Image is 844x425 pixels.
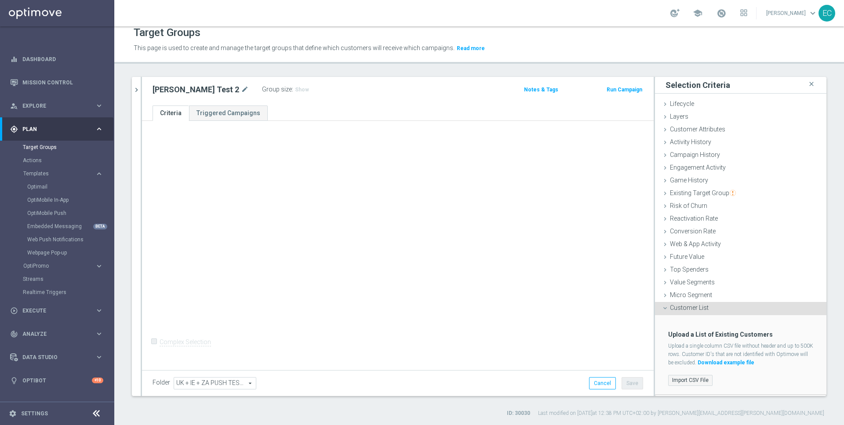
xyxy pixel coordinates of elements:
i: equalizer [10,55,18,63]
label: Complex Selection [160,338,211,346]
span: Lifecycle [670,100,694,107]
div: Plan [10,125,95,133]
a: Target Groups [23,144,91,151]
div: OptiPromo [23,263,95,269]
i: keyboard_arrow_right [95,306,103,315]
span: Plan [22,127,95,132]
a: Embedded Messaging [27,223,91,230]
h1: Target Groups [134,26,200,39]
span: school [693,8,702,18]
a: Actions [23,157,91,164]
a: OptiMobile Push [27,210,91,217]
span: OptiPromo [23,263,86,269]
button: play_circle_outline Execute keyboard_arrow_right [10,307,104,314]
p: Upload a List of Existing Customers [668,331,813,338]
i: keyboard_arrow_right [95,102,103,110]
span: Execute [22,308,95,313]
div: Explore [10,102,95,110]
i: keyboard_arrow_right [95,125,103,133]
a: Criteria [153,105,189,121]
a: Download example file [698,360,754,366]
div: +10 [92,378,103,383]
div: Target Groups [23,141,113,154]
i: keyboard_arrow_right [95,353,103,361]
div: Execute [10,307,95,315]
span: Top Spenders [670,266,709,273]
i: track_changes [10,330,18,338]
div: gps_fixed Plan keyboard_arrow_right [10,126,104,133]
div: Realtime Triggers [23,286,113,299]
span: Engagement Activity [670,164,726,171]
h2: [PERSON_NAME] Test 2 [153,84,239,95]
span: Micro Segment [670,291,712,298]
button: Data Studio keyboard_arrow_right [10,354,104,361]
div: Embedded Messaging [27,220,113,233]
span: Conversion Rate [670,228,716,235]
i: close [807,78,816,90]
button: lightbulb Optibot +10 [10,377,104,384]
div: Actions [23,154,113,167]
div: OptiPromo [23,259,113,272]
label: Import CSV File [668,375,713,386]
a: Mission Control [22,71,103,94]
span: Data Studio [22,355,95,360]
i: keyboard_arrow_right [95,170,103,178]
span: Value Segments [670,279,715,286]
div: Optibot [10,369,103,392]
a: Settings [21,411,48,416]
div: Data Studio [10,353,95,361]
button: Templates keyboard_arrow_right [23,170,104,177]
a: [PERSON_NAME]keyboard_arrow_down [765,7,819,20]
i: mode_edit [241,84,249,95]
button: track_changes Analyze keyboard_arrow_right [10,331,104,338]
a: OptiMobile In-App [27,196,91,203]
i: chevron_right [132,86,141,94]
span: Game History [670,177,708,184]
button: Read more [456,44,486,53]
div: Web Push Notifications [27,233,113,246]
div: Templates [23,171,95,176]
button: OptiPromo keyboard_arrow_right [23,262,104,269]
i: keyboard_arrow_right [95,262,103,270]
a: Streams [23,276,91,283]
span: Explore [22,103,95,109]
div: OptiMobile In-App [27,193,113,207]
button: Cancel [589,377,616,389]
span: Future Value [670,253,704,260]
span: Web & App Activity [670,240,721,247]
label: Last modified on [DATE] at 12:38 PM UTC+02:00 by [PERSON_NAME][EMAIL_ADDRESS][PERSON_NAME][DOMAIN... [538,410,824,417]
span: Existing Target Group [670,189,736,196]
span: Reactivation Rate [670,215,718,222]
div: Webpage Pop-up [27,246,113,259]
h3: Selection Criteria [666,80,730,90]
span: This page is used to create and manage the target groups that define which customers will receive... [134,44,455,51]
i: play_circle_outline [10,307,18,315]
i: keyboard_arrow_right [95,330,103,338]
span: Activity History [670,138,711,145]
button: Run Campaign [606,85,643,94]
span: keyboard_arrow_down [808,8,818,18]
a: Triggered Campaigns [189,105,268,121]
span: Customer Attributes [670,126,725,133]
label: : [292,86,293,93]
span: Risk of Churn [670,202,707,209]
a: Optimail [27,183,91,190]
div: Mission Control [10,79,104,86]
span: Layers [670,113,688,120]
label: Folder [153,379,170,386]
div: person_search Explore keyboard_arrow_right [10,102,104,109]
label: ID: 30030 [507,410,530,417]
a: Webpage Pop-up [27,249,91,256]
div: equalizer Dashboard [10,56,104,63]
i: gps_fixed [10,125,18,133]
div: BETA [93,224,107,229]
div: Streams [23,272,113,286]
div: EC [819,5,835,22]
div: Optimail [27,180,113,193]
span: Templates [23,171,86,176]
